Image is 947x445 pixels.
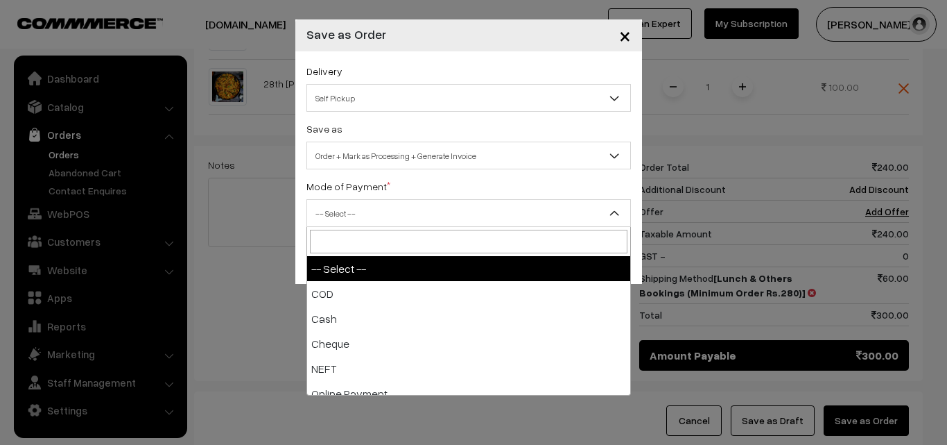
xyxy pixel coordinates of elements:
li: Online Payment [307,381,630,406]
label: Mode of Payment [306,179,390,194]
span: Order + Mark as Processing + Generate Invoice [306,142,631,169]
label: Save as [306,121,342,136]
span: Self Pickup [307,86,630,110]
li: NEFT [307,356,630,381]
li: Cheque [307,331,630,356]
span: -- Select -- [307,201,630,226]
label: Delivery [306,64,342,78]
li: Cash [307,306,630,331]
span: -- Select -- [306,199,631,227]
span: Order + Mark as Processing + Generate Invoice [307,144,630,168]
li: -- Select -- [307,256,630,281]
span: Self Pickup [306,84,631,112]
span: × [619,22,631,48]
li: COD [307,281,630,306]
button: Close [608,14,642,57]
h4: Save as Order [306,25,386,44]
